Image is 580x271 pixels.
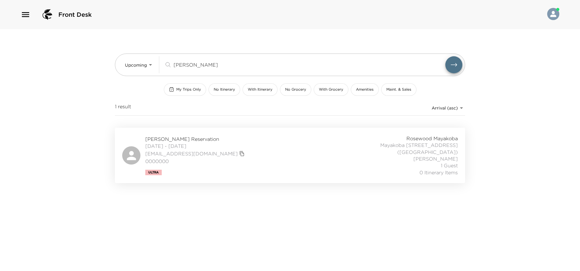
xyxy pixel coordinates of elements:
[432,105,458,111] span: Arrival (asc)
[547,8,559,20] img: User
[381,83,416,96] button: Maint. & Sales
[145,136,246,142] span: [PERSON_NAME] Reservation
[145,158,246,165] span: 0000000
[145,150,238,157] a: [EMAIL_ADDRESS][DOMAIN_NAME]
[174,61,445,68] input: Search by traveler, residence, or concierge
[238,149,246,158] button: copy primary member email
[176,87,201,92] span: My Trips Only
[209,83,240,96] button: No Itinerary
[441,162,458,169] span: 1 Guest
[115,128,465,183] a: [PERSON_NAME] Reservation[DATE] - [DATE][EMAIL_ADDRESS][DOMAIN_NAME]copy primary member email0000...
[419,169,458,176] span: 0 Itinerary Items
[243,83,278,96] button: With Itinerary
[58,10,92,19] span: Front Desk
[214,87,235,92] span: No Itinerary
[413,155,458,162] span: [PERSON_NAME]
[314,83,348,96] button: With Grocery
[386,87,411,92] span: Maint. & Sales
[351,83,379,96] button: Amenities
[285,87,306,92] span: No Grocery
[145,143,246,149] span: [DATE] - [DATE]
[115,103,131,113] span: 1 result
[164,83,206,96] button: My Trips Only
[40,7,55,22] img: logo
[248,87,272,92] span: With Itinerary
[280,83,311,96] button: No Grocery
[125,62,147,68] span: Upcoming
[148,171,159,174] span: Ultra
[406,135,458,142] span: Rosewood Mayakoba
[319,87,343,92] span: With Grocery
[356,87,374,92] span: Amenities
[323,142,458,155] span: Mayakoba [STREET_ADDRESS] ([GEOGRAPHIC_DATA])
